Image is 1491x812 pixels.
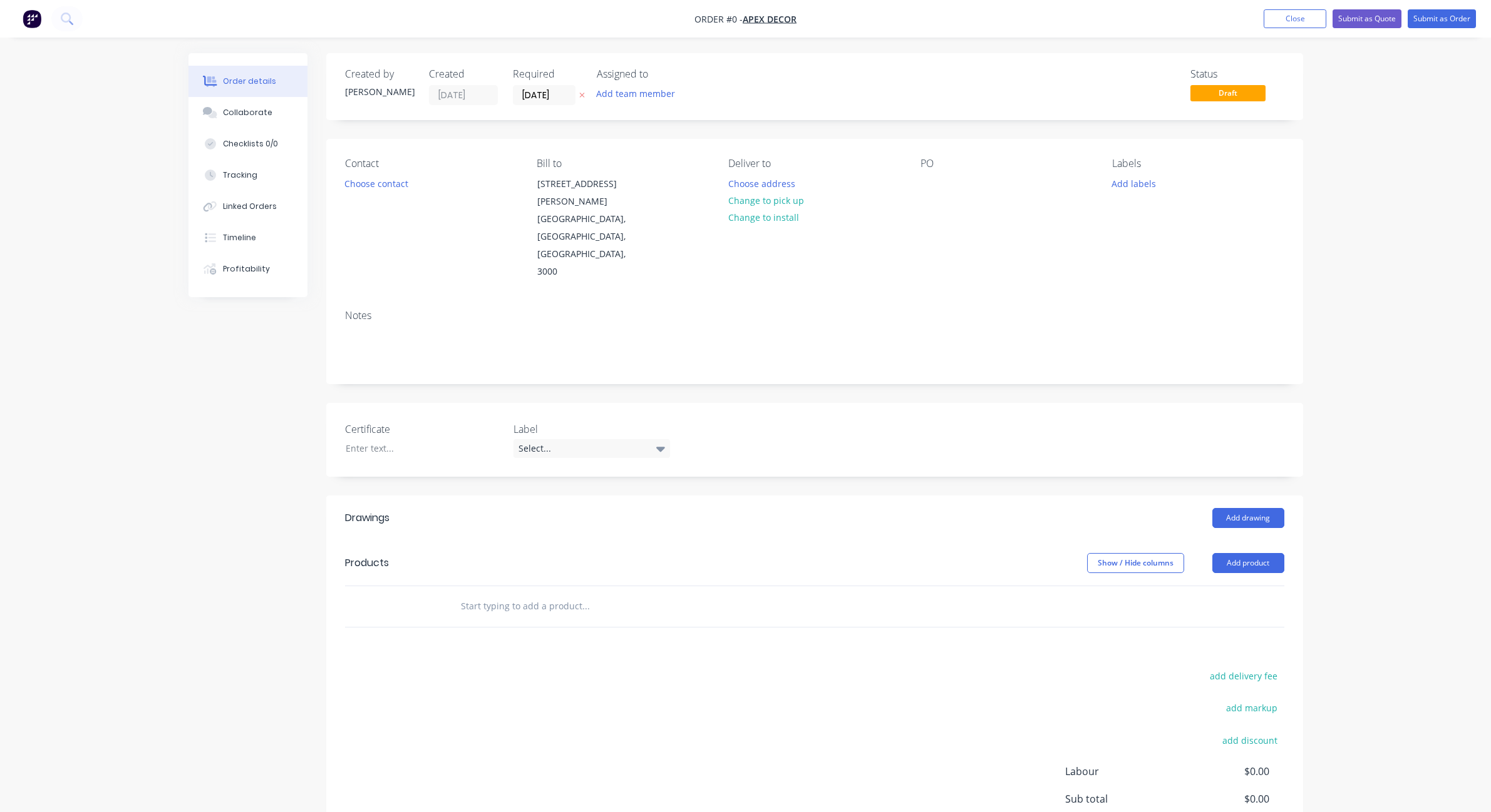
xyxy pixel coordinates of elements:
[537,158,708,170] div: Bill to
[345,510,390,525] div: Drawings
[721,175,802,191] button: Choose address
[589,85,681,102] button: Add team member
[223,263,270,275] div: Profitability
[1264,9,1326,28] button: Close
[188,191,307,222] button: Linked Orders
[429,68,498,80] div: Created
[513,68,582,80] div: Required
[23,9,41,28] img: Factory
[721,209,805,226] button: Change to install
[921,158,1092,170] div: PO
[1220,699,1284,716] button: add markup
[188,222,307,253] button: Timeline
[223,170,257,181] div: Tracking
[1112,158,1284,170] div: Labels
[223,107,272,118] div: Collaborate
[1176,791,1269,806] span: $0.00
[1408,9,1476,28] button: Submit as Order
[188,128,307,160] button: Checklists 0/0
[1212,508,1284,528] button: Add drawing
[1190,85,1266,101] span: Draft
[223,201,277,212] div: Linked Orders
[223,138,278,150] div: Checklists 0/0
[1216,731,1284,748] button: add discount
[527,175,652,281] div: [STREET_ADDRESS][PERSON_NAME][GEOGRAPHIC_DATA], [GEOGRAPHIC_DATA], [GEOGRAPHIC_DATA], 3000
[1333,9,1401,28] button: Submit as Quote
[1204,667,1284,684] button: add delivery fee
[1087,553,1184,573] button: Show / Hide columns
[188,97,307,128] button: Collaborate
[223,232,256,243] div: Timeline
[345,68,414,80] div: Created by
[1176,764,1269,779] span: $0.00
[345,85,414,98] div: [PERSON_NAME]
[694,13,743,25] span: Order #0 -
[743,13,797,25] a: Apex Decor
[721,192,810,209] button: Change to pick up
[460,594,711,619] input: Start typing to add a product...
[188,66,307,97] button: Order details
[345,158,517,170] div: Contact
[223,76,276,87] div: Order details
[728,158,900,170] div: Deliver to
[513,422,670,437] label: Label
[1105,175,1163,191] button: Add labels
[345,310,1284,322] div: Notes
[537,210,641,280] div: [GEOGRAPHIC_DATA], [GEOGRAPHIC_DATA], [GEOGRAPHIC_DATA], 3000
[1065,791,1177,806] span: Sub total
[597,85,682,102] button: Add team member
[537,175,641,210] div: [STREET_ADDRESS][PERSON_NAME]
[188,160,307,191] button: Tracking
[188,253,307,285] button: Profitability
[345,556,389,571] div: Products
[597,68,722,80] div: Assigned to
[345,422,502,437] label: Certificate
[513,439,670,458] div: Select...
[1065,764,1177,779] span: Labour
[338,175,415,191] button: Choose contact
[1190,68,1284,80] div: Status
[1212,553,1284,573] button: Add product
